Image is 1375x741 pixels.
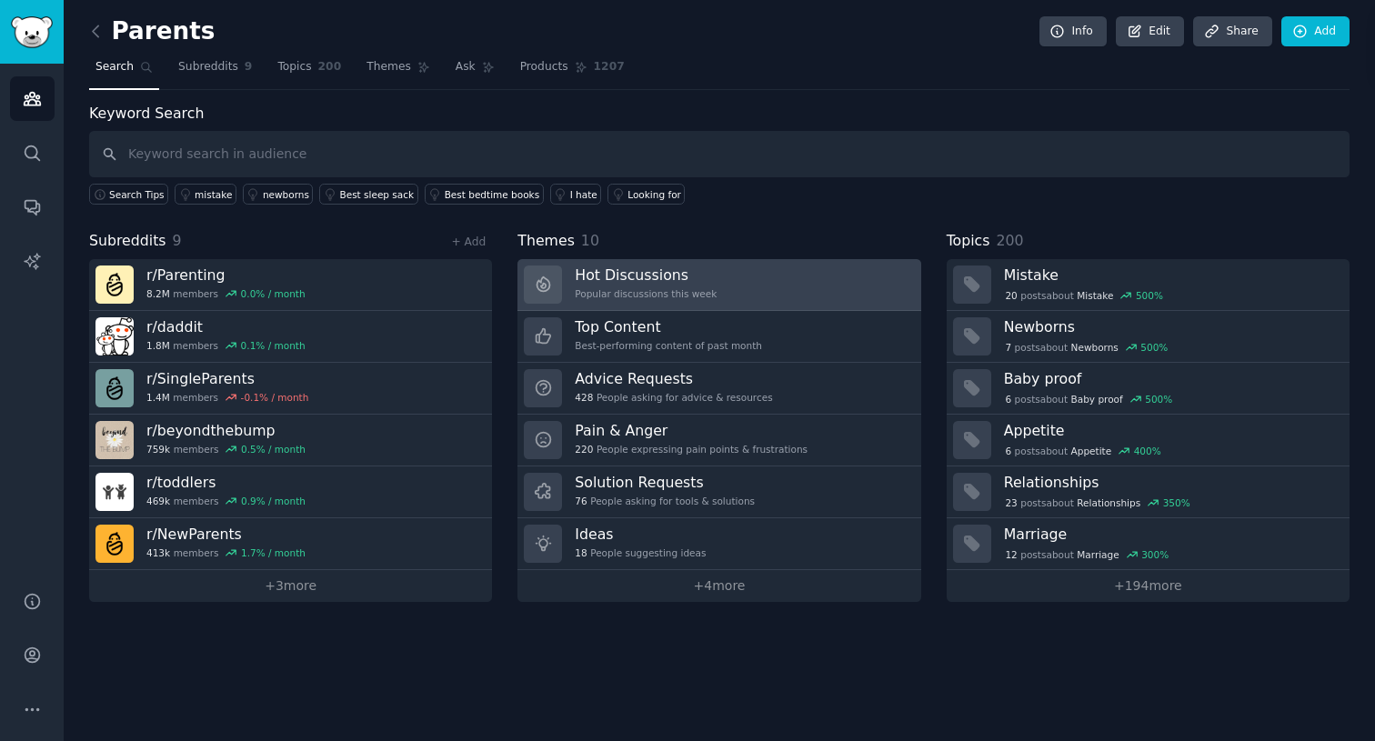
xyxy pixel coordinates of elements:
[425,184,544,205] a: Best bedtime books
[575,525,706,544] h3: Ideas
[241,443,306,456] div: 0.5 % / month
[594,59,625,75] span: 1207
[319,184,417,205] a: Best sleep sack
[947,518,1350,570] a: Marriage12postsaboutMarriage300%
[575,369,772,388] h3: Advice Requests
[1004,339,1169,355] div: post s about
[550,184,602,205] a: I hate
[95,265,134,304] img: Parenting
[89,311,492,363] a: r/daddit1.8Mmembers0.1% / month
[146,546,306,559] div: members
[146,391,308,404] div: members
[241,287,306,300] div: 0.0 % / month
[1145,393,1172,406] div: 500 %
[1163,496,1190,509] div: 350 %
[581,232,599,249] span: 10
[1136,289,1163,302] div: 500 %
[146,495,170,507] span: 469k
[89,363,492,415] a: r/SingleParents1.4Mmembers-0.1% / month
[146,421,306,440] h3: r/ beyondthebump
[146,473,306,492] h3: r/ toddlers
[146,287,306,300] div: members
[517,415,920,466] a: Pain & Anger220People expressing pain points & frustrations
[1077,548,1119,561] span: Marriage
[627,188,681,201] div: Looking for
[607,184,685,205] a: Looking for
[146,443,170,456] span: 759k
[146,546,170,559] span: 413k
[245,59,253,75] span: 9
[1140,341,1168,354] div: 500 %
[89,466,492,518] a: r/toddlers469kmembers0.9% / month
[146,443,306,456] div: members
[241,546,306,559] div: 1.7 % / month
[1004,495,1192,511] div: post s about
[517,230,575,253] span: Themes
[146,317,306,336] h3: r/ daddit
[318,59,342,75] span: 200
[947,230,990,253] span: Topics
[89,53,159,90] a: Search
[575,339,762,352] div: Best-performing content of past month
[1116,16,1184,47] a: Edit
[366,59,411,75] span: Themes
[95,421,134,459] img: beyondthebump
[575,473,755,492] h3: Solution Requests
[1193,16,1271,47] a: Share
[95,473,134,511] img: toddlers
[1005,445,1011,457] span: 6
[947,363,1350,415] a: Baby proof6postsaboutBaby proof500%
[449,53,501,90] a: Ask
[517,518,920,570] a: Ideas18People suggesting ideas
[517,311,920,363] a: Top ContentBest-performing content of past month
[339,188,414,201] div: Best sleep sack
[1071,341,1119,354] span: Newborns
[95,525,134,563] img: NewParents
[456,59,476,75] span: Ask
[1005,393,1011,406] span: 6
[89,184,168,205] button: Search Tips
[95,369,134,407] img: SingleParents
[146,391,170,404] span: 1.4M
[241,495,306,507] div: 0.9 % / month
[146,339,170,352] span: 1.8M
[172,53,258,90] a: Subreddits9
[89,259,492,311] a: r/Parenting8.2Mmembers0.0% / month
[575,391,593,404] span: 428
[1005,289,1017,302] span: 20
[1005,496,1017,509] span: 23
[1004,525,1337,544] h3: Marriage
[1004,391,1174,407] div: post s about
[146,495,306,507] div: members
[1004,317,1337,336] h3: Newborns
[1005,341,1011,354] span: 7
[445,188,540,201] div: Best bedtime books
[1004,287,1165,304] div: post s about
[575,443,593,456] span: 220
[575,443,808,456] div: People expressing pain points & frustrations
[195,188,232,201] div: mistake
[89,105,204,122] label: Keyword Search
[1077,496,1140,509] span: Relationships
[1039,16,1107,47] a: Info
[89,17,215,46] h2: Parents
[1281,16,1350,47] a: Add
[89,518,492,570] a: r/NewParents413kmembers1.7% / month
[146,265,306,285] h3: r/ Parenting
[146,339,306,352] div: members
[517,259,920,311] a: Hot DiscussionsPopular discussions this week
[451,235,486,248] a: + Add
[1004,443,1163,459] div: post s about
[95,317,134,355] img: daddit
[263,188,309,201] div: newborns
[520,59,568,75] span: Products
[947,570,1350,602] a: +194more
[89,415,492,466] a: r/beyondthebump759kmembers0.5% / month
[517,363,920,415] a: Advice Requests428People asking for advice & resources
[514,53,631,90] a: Products1207
[89,131,1350,177] input: Keyword search in audience
[996,232,1023,249] span: 200
[575,287,717,300] div: Popular discussions this week
[575,495,587,507] span: 76
[570,188,597,201] div: I hate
